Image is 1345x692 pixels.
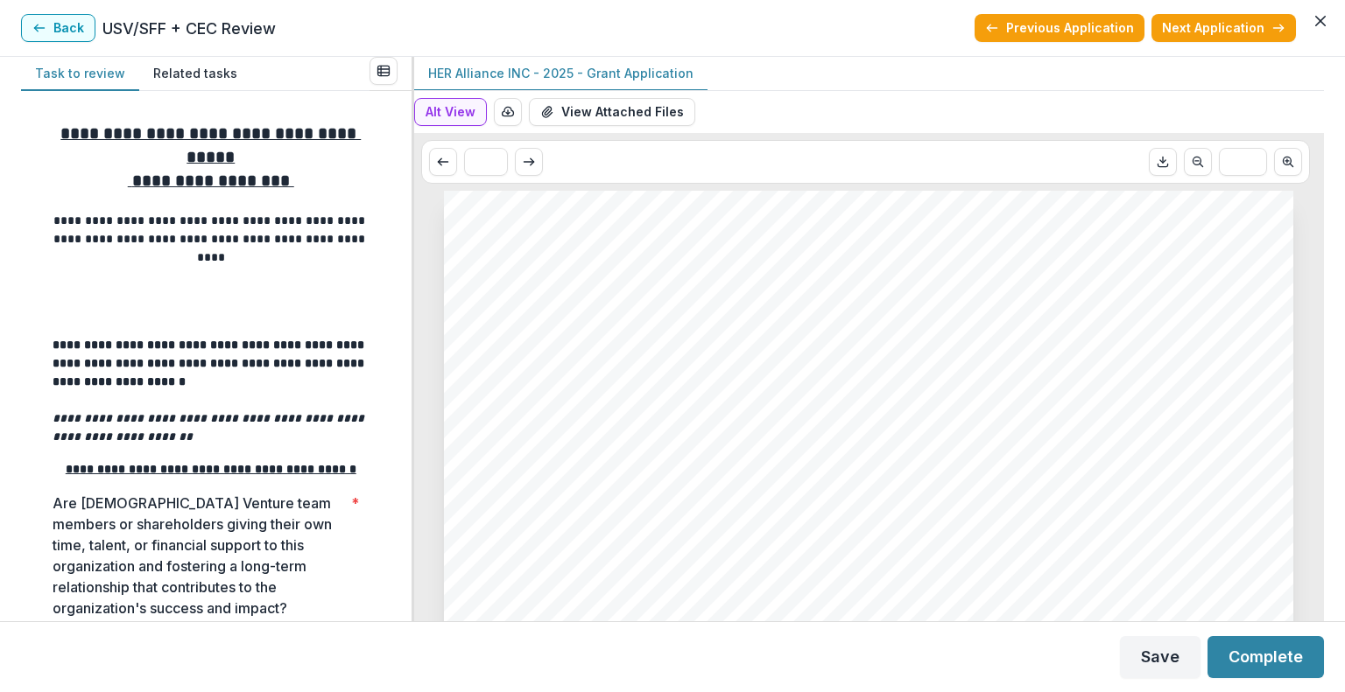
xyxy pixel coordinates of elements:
[496,456,649,476] span: Submitted Date:
[496,479,645,499] span: Relevant Areas:
[1151,14,1296,42] button: Next Application
[496,312,729,341] span: HER Alliance INC
[53,493,344,619] p: Are [DEMOGRAPHIC_DATA] Venture team members or shareholders giving their own time, talent, or fin...
[515,148,543,176] button: Scroll to next page
[428,64,694,82] p: HER Alliance INC - 2025 - Grant Application
[529,98,695,126] button: View Attached Files
[496,433,641,453] span: Nonprofit DBA:
[975,14,1144,42] button: Previous Application
[1120,636,1201,678] button: Save
[646,436,746,453] span: HER Alliance
[1184,148,1212,176] button: Scroll to previous page
[21,57,139,91] button: Task to review
[1306,7,1334,35] button: Close
[652,481,782,499] span: $10001 - $35000
[414,98,487,126] button: Alt View
[429,148,457,176] button: Scroll to previous page
[654,458,708,476] span: [DATE]
[1149,148,1177,176] button: Download PDF
[139,57,251,91] button: Related tasks
[370,57,398,85] button: View all reviews
[102,17,276,40] p: USV/SFF + CEC Review
[21,14,95,42] button: Back
[496,385,964,408] span: HER Alliance INC - 2025 - Grant Application
[1274,148,1302,176] button: Scroll to next page
[1208,636,1324,678] button: Complete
